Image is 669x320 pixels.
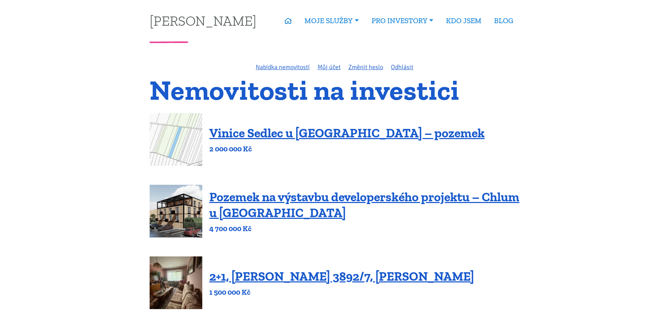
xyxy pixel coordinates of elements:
[209,224,519,234] p: 4 700 000 Kč
[209,125,485,141] a: Vinice Sedlec u [GEOGRAPHIC_DATA] – pozemek
[209,144,485,154] p: 2 000 000 Kč
[391,63,413,71] a: Odhlásit
[209,269,474,284] a: 2+1, [PERSON_NAME] 3892/7, [PERSON_NAME]
[209,287,474,297] p: 1 500 000 Kč
[348,63,383,71] a: Změnit heslo
[317,63,341,71] a: Můj účet
[488,13,519,29] a: BLOG
[209,189,519,220] a: Pozemek na výstavbu developerského projektu – Chlum u [GEOGRAPHIC_DATA]
[298,13,365,29] a: MOJE SLUŽBY
[256,63,310,71] a: Nabídka nemovitostí
[365,13,440,29] a: PRO INVESTORY
[440,13,488,29] a: KDO JSEM
[150,78,519,102] h1: Nemovitosti na investici
[150,14,256,27] a: [PERSON_NAME]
